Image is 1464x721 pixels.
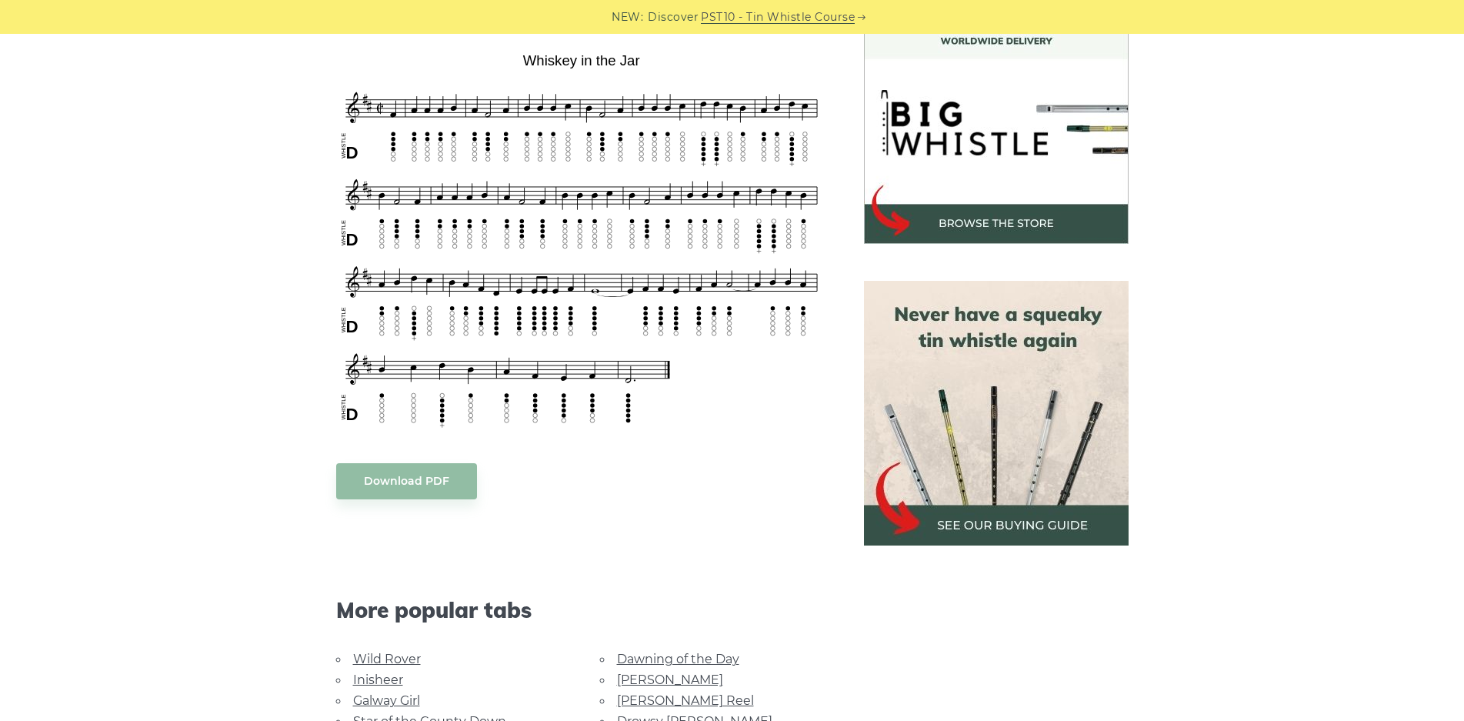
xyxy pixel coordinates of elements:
a: Wild Rover [353,652,421,666]
a: Download PDF [336,463,477,499]
img: tin whistle buying guide [864,281,1129,546]
a: Galway Girl [353,693,420,708]
span: More popular tabs [336,597,827,623]
a: Inisheer [353,673,403,687]
img: Whiskey in the Jar Tin Whistle Tab & Sheet Music [336,47,827,432]
span: Discover [648,8,699,26]
a: PST10 - Tin Whistle Course [701,8,855,26]
span: NEW: [612,8,643,26]
a: [PERSON_NAME] [617,673,723,687]
a: Dawning of the Day [617,652,739,666]
a: [PERSON_NAME] Reel [617,693,754,708]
